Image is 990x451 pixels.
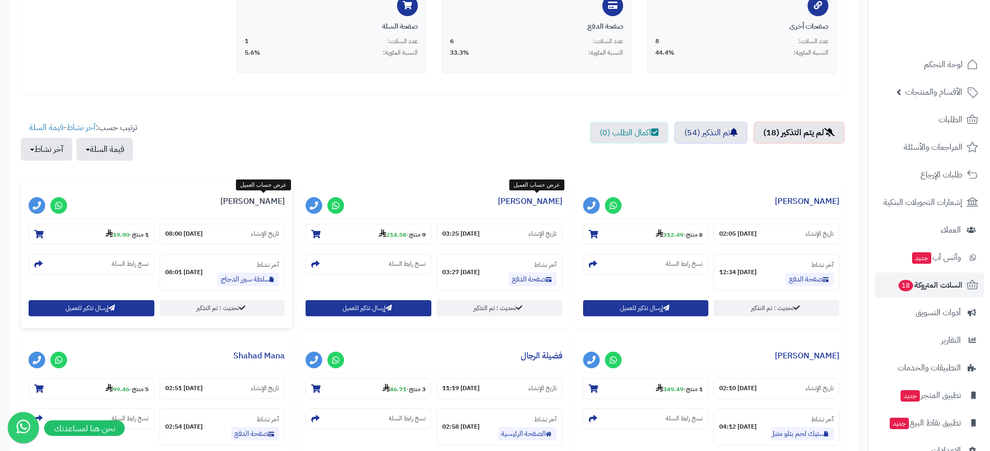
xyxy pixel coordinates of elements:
[583,224,709,244] section: 8 منتج-312.49
[875,328,984,353] a: التقارير
[656,229,703,239] small: -
[306,378,431,399] section: 3 منتج-46.71
[875,52,984,77] a: لوحة التحكم
[811,415,834,424] small: آخر نشاط
[132,384,149,394] strong: 5 منتج
[105,383,149,394] small: -
[245,37,248,46] span: 1
[771,427,834,441] a: ستيك لحم بتلو متبل
[905,85,962,99] span: الأقسام والمنتجات
[498,427,557,441] a: الصفحة الرئيسية
[442,229,480,238] strong: [DATE] 03:25
[165,268,203,277] strong: [DATE] 08:01
[306,408,431,429] section: نسخ رابط السلة
[509,273,557,286] a: صفحة الدفع
[132,230,149,239] strong: 1 منتج
[590,122,668,144] a: اكمال الطلب (0)
[112,260,149,268] small: نسخ رابط السلة
[389,414,426,423] small: نسخ رابط السلة
[442,384,480,393] strong: [DATE] 11:19
[29,121,63,134] a: قيمة السلة
[437,300,562,316] a: تحديث : تم التذكير
[875,190,984,215] a: إشعارات التحويلات البنكية
[656,230,683,239] strong: 312.49
[916,305,961,320] span: أدوات التسويق
[21,138,72,161] button: آخر نشاط
[655,48,675,57] span: 44.4%
[912,252,931,264] span: جديد
[306,300,431,316] button: إرسال تذكير للعميل
[583,408,709,429] section: نسخ رابط السلة
[409,384,426,394] strong: 3 منتج
[442,422,480,431] strong: [DATE] 02:58
[29,300,154,316] button: إرسال تذكير للعميل
[786,273,834,286] a: صفحة الدفع
[450,37,454,46] span: 6
[583,300,709,316] button: إرسال تذكير للعميل
[588,48,623,57] span: النسبة المئوية:
[875,383,984,408] a: تطبيق المتجرجديد
[379,229,426,239] small: -
[901,390,920,402] span: جديد
[806,229,834,238] small: تاريخ الإنشاء
[900,388,961,403] span: تطبيق المتجر
[521,350,562,362] a: فضيلة الرجال
[29,408,154,429] section: نسخ رابط السلة
[389,260,426,268] small: نسخ رابط السلة
[897,360,961,375] span: التطبيقات والخدمات
[251,384,279,393] small: تاريخ الإنشاء
[920,167,962,182] span: طلبات الإرجاع
[21,122,137,161] ul: ترتيب حسب: -
[719,229,757,238] strong: [DATE] 02:05
[105,384,129,394] strong: 99.46
[675,122,747,144] a: تم التذكير (54)
[67,121,96,134] a: آخر نشاط
[29,224,154,244] section: 1 منتج-19.90
[811,260,834,269] small: آخر نشاط
[382,383,426,394] small: -
[442,268,480,277] strong: [DATE] 03:27
[875,217,984,242] a: العملاء
[806,384,834,393] small: تاريخ الإنشاء
[686,384,703,394] strong: 1 منتج
[251,229,279,238] small: تاريخ الإنشاء
[904,140,962,154] span: المراجعات والأسئلة
[941,333,961,347] span: التقارير
[388,37,418,46] span: عدد السلات:
[382,384,406,394] strong: 46.71
[379,230,406,239] strong: 214.58
[719,384,757,393] strong: [DATE] 02:10
[919,24,980,46] img: logo-2.png
[165,422,203,431] strong: [DATE] 02:54
[245,21,418,32] div: صفحة السلة
[583,378,709,399] section: 1 منتج-349.49
[899,280,914,291] span: 18
[306,254,431,275] section: نسخ رابط السلة
[719,268,757,277] strong: [DATE] 12:34
[534,260,557,269] small: آخر نشاط
[529,229,557,238] small: تاريخ الإنشاء
[875,135,984,160] a: المراجعات والأسئلة
[76,138,133,161] button: قيمة السلة
[714,300,839,316] a: تحديث : تم التذكير
[794,48,828,57] span: النسبة المئوية:
[29,378,154,399] section: 5 منتج-99.46
[529,384,557,393] small: تاريخ الإنشاء
[889,416,961,430] span: تطبيق نقاط البيع
[890,418,909,429] span: جديد
[383,48,418,57] span: النسبة المئوية:
[29,254,154,275] section: نسخ رابط السلة
[220,195,285,208] a: [PERSON_NAME]
[245,48,260,57] span: 5.6%
[775,350,839,362] a: [PERSON_NAME]
[105,229,149,239] small: -
[656,383,703,394] small: -
[257,415,279,424] small: آخر نشاط
[875,355,984,380] a: التطبيقات والخدمات
[875,245,984,270] a: وآتس آبجديد
[160,300,285,316] a: تحديث : تم التذكير
[719,422,757,431] strong: [DATE] 04:12
[583,254,709,275] section: نسخ رابط السلة
[105,230,129,239] strong: 19.90
[655,37,659,46] span: 8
